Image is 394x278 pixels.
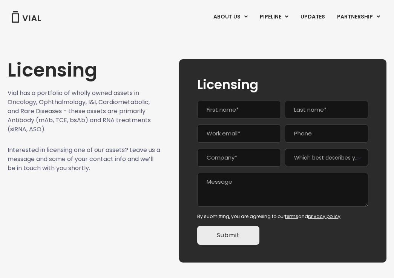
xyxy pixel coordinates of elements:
input: Company* [197,149,281,167]
input: Submit [197,226,259,245]
p: Vial has a portfolio of wholly owned assets in Oncology, Ophthalmology, I&I, Cardiometabolic, and... [8,89,160,134]
input: Phone [285,124,368,143]
span: Which best describes you?* [285,149,368,166]
a: PIPELINEMenu Toggle [254,11,294,23]
p: Interested in licensing one of our assets? Leave us a message and some of your contact info and w... [8,146,160,173]
a: ABOUT USMenu Toggle [207,11,253,23]
a: terms [285,213,298,220]
input: Work email* [197,124,281,143]
h1: Licensing [8,59,160,81]
h2: Licensing [197,77,368,92]
input: First name* [197,101,281,119]
div: By submitting, you are agreeing to our and [197,213,368,220]
a: PARTNERSHIPMenu Toggle [331,11,386,23]
a: UPDATES [294,11,331,23]
a: privacy policy [308,213,340,220]
img: Vial Logo [11,11,41,23]
input: Last name* [285,101,368,119]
